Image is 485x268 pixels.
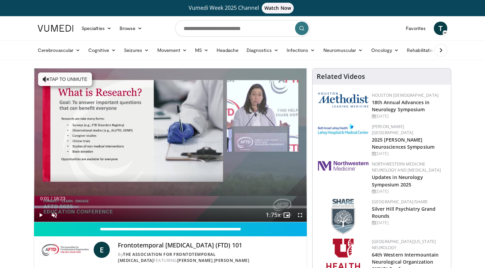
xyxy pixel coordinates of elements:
a: Houston [DEMOGRAPHIC_DATA] [372,92,439,98]
a: Cerebrovascular [34,43,84,57]
a: The Association for Frontotemporal [MEDICAL_DATA] [118,251,216,263]
img: The Association for Frontotemporal Degeneration [39,242,91,258]
a: Silver Hill Psychiatry Grand Rounds [372,206,436,219]
span: 0:01 [40,196,49,201]
img: 5e4488cc-e109-4a4e-9fd9-73bb9237ee91.png.150x105_q85_autocrop_double_scale_upscale_version-0.2.png [318,92,368,108]
a: T [434,22,447,35]
a: [GEOGRAPHIC_DATA][US_STATE] Neurology [372,239,436,250]
img: 2a462fb6-9365-492a-ac79-3166a6f924d8.png.150x105_q85_autocrop_double_scale_upscale_version-0.2.jpg [318,161,368,171]
a: Movement [153,43,191,57]
video-js: Video Player [34,68,307,222]
a: Oncology [367,43,403,57]
span: 18:23 [54,196,65,201]
a: [GEOGRAPHIC_DATA]/SHARE [372,199,428,205]
button: Enable picture-in-picture mode [280,208,293,222]
h4: Related Videos [317,72,365,81]
a: Diagnostics [243,43,283,57]
div: [DATE] [372,113,446,119]
div: [DATE] [372,151,446,157]
a: Infections [283,43,319,57]
a: Browse [116,22,147,35]
div: [DATE] [372,188,446,195]
h4: Frontotemporal [MEDICAL_DATA] (FTD) 101 [118,242,301,249]
a: 18th Annual Advances in Neurology Symposium [372,99,429,113]
div: By FEATURING , [118,251,301,264]
a: Rehabilitation [403,43,440,57]
span: Watch Now [262,3,294,13]
input: Search topics, interventions [175,20,310,36]
button: Play [34,208,47,222]
div: Progress Bar [34,206,307,208]
a: MS [191,43,213,57]
a: Vumedi Week 2025 ChannelWatch Now [39,3,446,13]
a: Headache [213,43,243,57]
button: Fullscreen [293,208,307,222]
a: Cognitive [84,43,120,57]
a: Seizures [120,43,153,57]
a: Northwestern Medicine Neurology and [MEDICAL_DATA] [372,161,441,173]
img: e7977282-282c-4444-820d-7cc2733560fd.jpg.150x105_q85_autocrop_double_scale_upscale_version-0.2.jpg [318,124,368,135]
a: 2025 [PERSON_NAME] Neurosciences Symposium [372,137,434,150]
a: Specialties [77,22,116,35]
a: Favorites [402,22,430,35]
button: Tap to unmute [38,72,92,86]
button: Unmute [47,208,61,222]
img: f8aaeb6d-318f-4fcf-bd1d-54ce21f29e87.png.150x105_q85_autocrop_double_scale_upscale_version-0.2.png [331,199,355,234]
button: Playback Rate [266,208,280,222]
a: Neuromuscular [319,43,367,57]
a: [PERSON_NAME] [214,258,250,263]
img: VuMedi Logo [38,25,73,32]
a: Updates in Neurology Symposium 2025 [372,174,423,187]
span: Vumedi Week 2025 Channel [189,4,296,11]
a: [PERSON_NAME][GEOGRAPHIC_DATA] [372,124,414,136]
a: E [94,242,110,258]
span: / [51,196,52,201]
div: [DATE] [372,220,446,226]
a: [PERSON_NAME] [177,258,213,263]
